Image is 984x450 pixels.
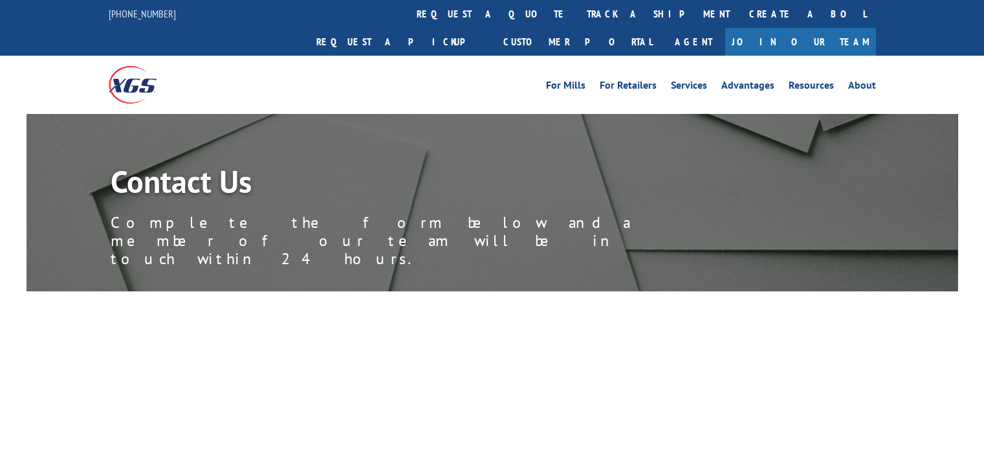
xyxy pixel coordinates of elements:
a: Agent [662,28,725,56]
a: Join Our Team [725,28,876,56]
p: Complete the form below and a member of our team will be in touch within 24 hours. [111,214,693,268]
a: About [848,80,876,95]
a: Customer Portal [494,28,662,56]
a: For Mills [546,80,585,95]
a: Resources [789,80,834,95]
h1: Contact Us [111,166,693,203]
a: Request a pickup [307,28,494,56]
a: Services [671,80,707,95]
a: [PHONE_NUMBER] [109,7,176,20]
a: Advantages [721,80,774,95]
a: For Retailers [600,80,657,95]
